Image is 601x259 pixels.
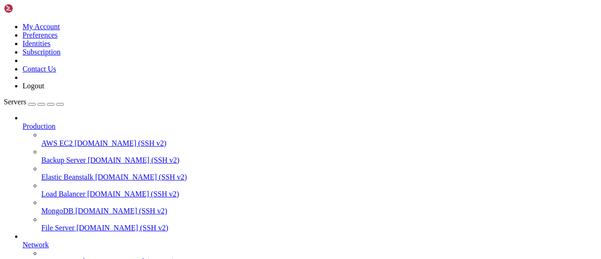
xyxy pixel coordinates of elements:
[41,190,597,198] a: Load Balancer [DOMAIN_NAME] (SSH v2)
[41,207,597,215] a: MongoDB [DOMAIN_NAME] (SSH v2)
[23,39,51,47] a: Identities
[77,224,169,232] span: [DOMAIN_NAME] (SSH v2)
[41,190,85,198] span: Load Balancer
[41,181,597,198] li: Load Balancer [DOMAIN_NAME] (SSH v2)
[41,139,73,147] span: AWS EC2
[41,173,93,181] span: Elastic Beanstalk
[4,98,64,106] a: Servers
[41,131,597,148] li: AWS EC2 [DOMAIN_NAME] (SSH v2)
[41,224,597,232] a: File Server [DOMAIN_NAME] (SSH v2)
[23,241,49,249] span: Network
[41,139,597,148] a: AWS EC2 [DOMAIN_NAME] (SSH v2)
[4,4,58,13] img: Shellngn
[88,156,180,164] span: [DOMAIN_NAME] (SSH v2)
[23,82,44,90] a: Logout
[23,31,58,39] a: Preferences
[23,122,597,131] a: Production
[23,114,597,232] li: Production
[23,65,56,73] a: Contact Us
[41,156,86,164] span: Backup Server
[23,48,61,56] a: Subscription
[41,224,75,232] span: File Server
[87,190,179,198] span: [DOMAIN_NAME] (SSH v2)
[75,207,167,215] span: [DOMAIN_NAME] (SSH v2)
[23,241,597,249] a: Network
[4,98,26,106] span: Servers
[75,139,167,147] span: [DOMAIN_NAME] (SSH v2)
[23,122,55,130] span: Production
[41,148,597,165] li: Backup Server [DOMAIN_NAME] (SSH v2)
[41,156,597,165] a: Backup Server [DOMAIN_NAME] (SSH v2)
[41,198,597,215] li: MongoDB [DOMAIN_NAME] (SSH v2)
[41,215,597,232] li: File Server [DOMAIN_NAME] (SSH v2)
[41,165,597,181] li: Elastic Beanstalk [DOMAIN_NAME] (SSH v2)
[41,207,73,215] span: MongoDB
[23,23,60,31] a: My Account
[95,173,187,181] span: [DOMAIN_NAME] (SSH v2)
[41,173,597,181] a: Elastic Beanstalk [DOMAIN_NAME] (SSH v2)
